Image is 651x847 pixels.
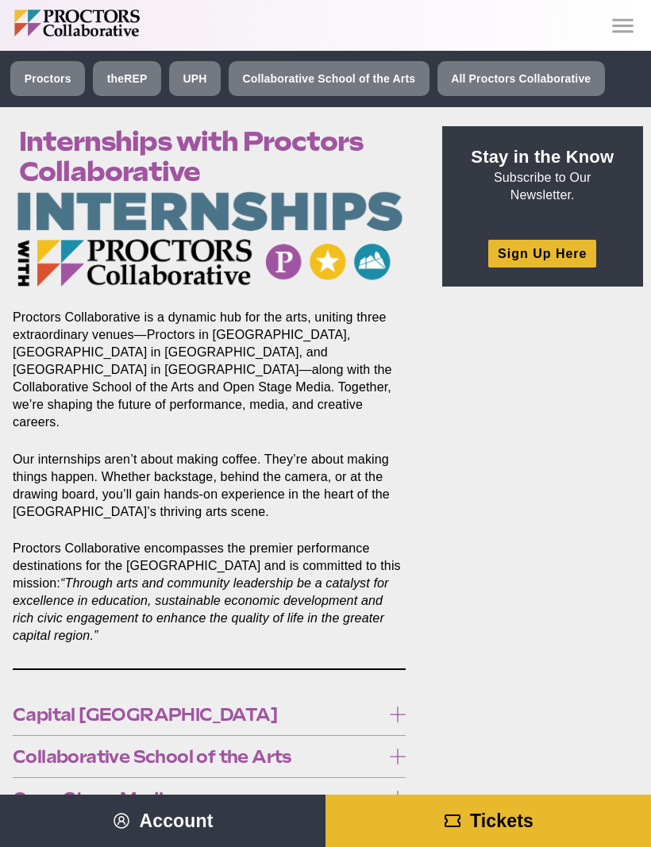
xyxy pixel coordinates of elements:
p: Subscribe to Our Newsletter. [461,145,624,205]
a: All Proctors Collaborative [437,61,605,96]
p: Proctors Collaborative is a dynamic hub for the arts, uniting three extraordinary venues—Proctors... [13,309,406,432]
a: UPH [169,61,221,96]
a: Tickets [325,795,651,847]
p: Our internships aren’t about making coffee. They’re about making things happen. Whether backstage... [13,451,406,521]
span: Capital [GEOGRAPHIC_DATA] [13,706,381,723]
h1: Internships with Proctors Collaborative [19,126,406,187]
strong: Stay in the Know [471,147,614,167]
a: theREP [93,61,161,96]
a: Proctors [10,61,85,96]
p: Proctors Collaborative encompasses the premier performance destinations for the [GEOGRAPHIC_DATA]... [13,540,406,645]
span: Account [139,810,213,831]
a: Sign Up Here [488,240,596,268]
em: “Through arts and community leadership be a catalyst for excellence in education, sustainable eco... [13,576,389,642]
a: Collaborative School of the Arts [229,61,430,96]
span: Collaborative School of the Arts [13,748,381,765]
span: Open Stage Media [13,790,381,807]
span: Tickets [470,810,534,831]
img: Proctors logo [14,10,217,37]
